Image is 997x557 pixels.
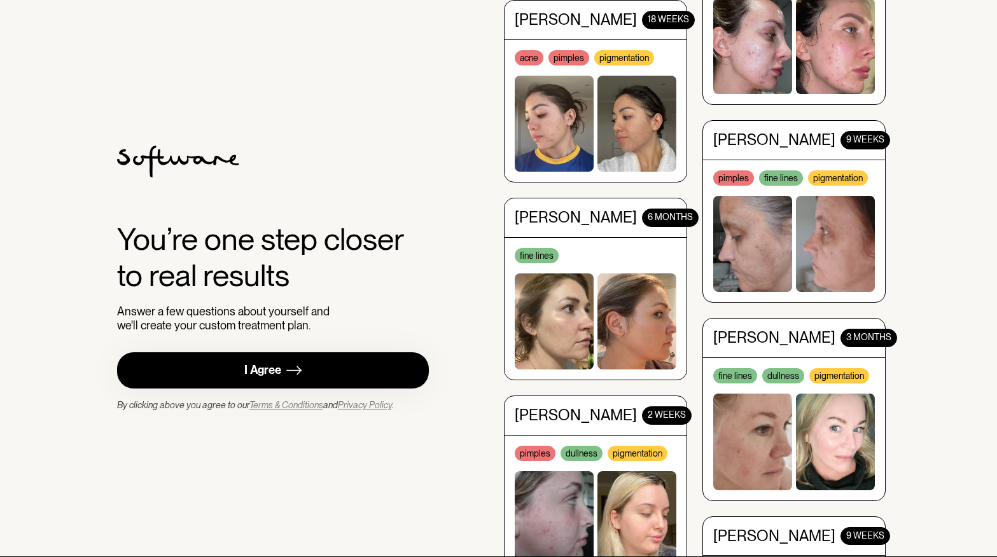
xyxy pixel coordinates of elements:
div: 9 WEEKS [840,123,890,141]
div: 3 MONTHS [840,320,897,339]
div: [PERSON_NAME] [713,518,835,537]
a: Privacy Policy [338,400,392,410]
div: pigmentation [608,437,667,453]
div: fine lines [515,239,559,254]
div: [PERSON_NAME] [515,398,637,416]
div: You’re one step closer to real results [117,221,429,294]
div: 18 WEEKS [642,2,695,20]
div: Answer a few questions about yourself and we'll create your custom treatment plan. [117,305,335,332]
div: I Agree [244,363,281,378]
div: fine lines [713,360,757,375]
div: dullness [561,437,603,453]
div: 9 WEEKS [840,518,890,537]
a: I Agree [117,352,429,389]
div: acne [515,41,543,57]
div: [PERSON_NAME] [713,123,835,141]
div: [PERSON_NAME] [515,2,637,20]
div: pigmentation [808,162,868,177]
div: pigmentation [809,360,869,375]
div: pimples [548,41,589,57]
div: [PERSON_NAME] [515,200,637,219]
div: [PERSON_NAME] [713,320,835,339]
div: pimples [515,437,555,453]
a: Terms & Conditions [249,400,323,410]
div: dullness [762,360,804,375]
div: fine lines [759,162,803,177]
div: pigmentation [594,41,654,57]
div: pimples [713,162,754,177]
div: 2 WEEKS [642,398,692,416]
div: 6 months [642,200,699,219]
div: By clicking above you agree to our and . [117,399,394,411]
